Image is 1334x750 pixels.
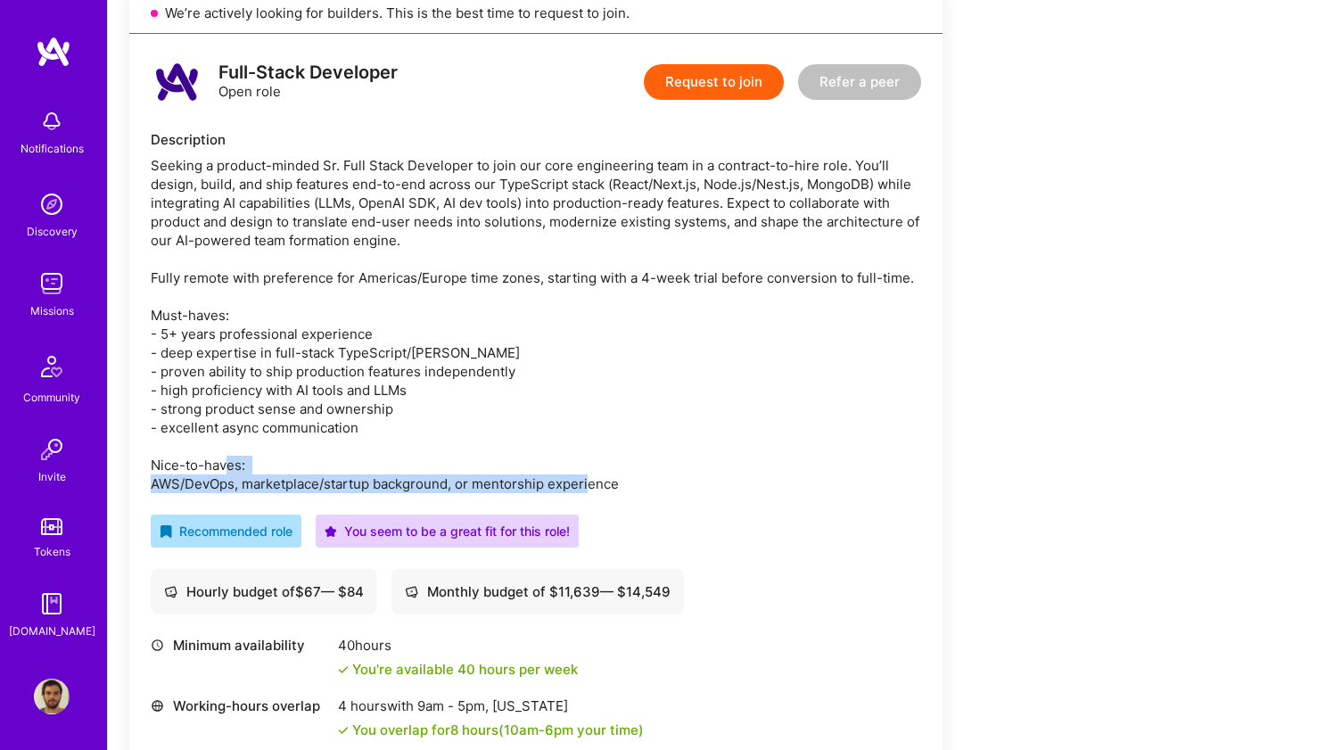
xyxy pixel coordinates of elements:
div: Notifications [21,139,84,158]
i: icon Clock [151,639,164,652]
div: You overlap for 8 hours ( your time) [352,721,644,739]
div: Tokens [34,542,70,561]
img: discovery [34,186,70,222]
i: icon Cash [405,585,418,598]
div: Monthly budget of $ 11,639 — $ 14,549 [405,582,671,601]
img: guide book [34,586,70,622]
i: icon Check [338,725,349,736]
i: icon World [151,699,164,713]
div: Seeking a product-minded Sr. Full Stack Developer to join our core engineering team in a contract... [151,156,921,493]
i: icon RecommendedBadge [160,525,172,538]
div: Open role [218,63,398,101]
img: logo [36,36,71,68]
img: bell [34,103,70,139]
i: icon Cash [164,585,177,598]
span: 9am - 5pm , [414,697,492,714]
i: icon PurpleStar [325,525,337,538]
i: icon Check [338,664,349,675]
img: Invite [34,432,70,467]
img: logo [151,55,204,109]
img: tokens [41,518,62,535]
div: Recommended role [160,522,292,540]
div: Invite [38,467,66,486]
div: Full-Stack Developer [218,63,398,82]
div: Community [23,388,80,407]
img: Community [30,345,73,388]
div: [DOMAIN_NAME] [9,622,95,640]
div: Hourly budget of $ 67 — $ 84 [164,582,364,601]
button: Refer a peer [798,64,921,100]
div: Description [151,130,921,149]
img: teamwork [34,266,70,301]
div: You're available 40 hours per week [338,660,578,679]
img: User Avatar [34,679,70,714]
div: Missions [30,301,74,320]
button: Request to join [644,64,784,100]
a: User Avatar [29,679,74,714]
div: Discovery [27,222,78,241]
div: Minimum availability [151,636,329,655]
div: 40 hours [338,636,578,655]
div: Working-hours overlap [151,696,329,715]
span: 10am - 6pm [504,721,573,738]
div: 4 hours with [US_STATE] [338,696,644,715]
div: You seem to be a great fit for this role! [325,522,570,540]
